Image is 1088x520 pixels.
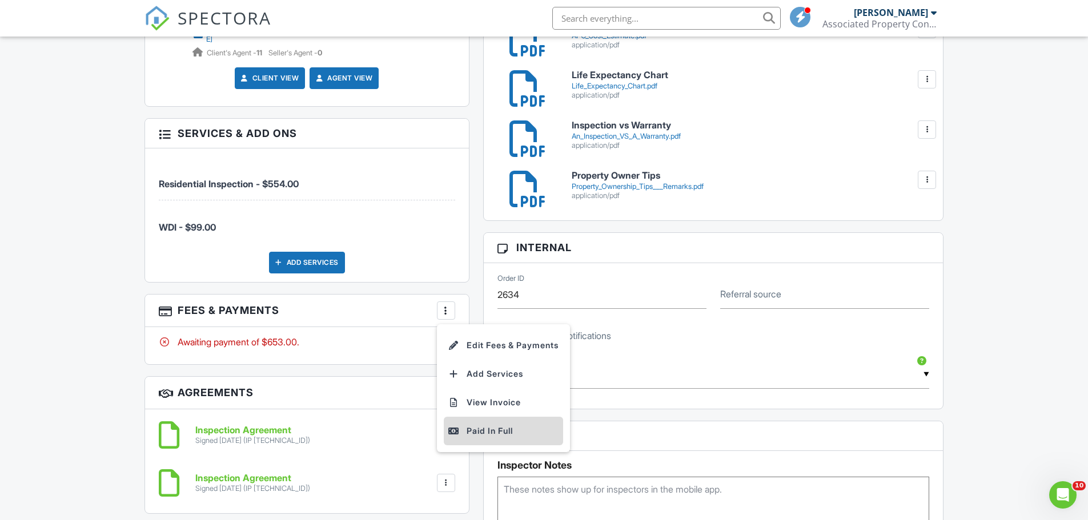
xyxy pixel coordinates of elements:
h3: Services & Add ons [145,119,469,148]
h3: Fees & Payments [145,295,469,327]
a: Client View [239,72,299,84]
li: Service: Residential Inspection [159,157,455,200]
span: 10 [1073,481,1086,490]
a: Inspection vs Warranty An_Inspection_VS_A_Warranty.pdf application/pdf [572,120,930,150]
div: Property_Ownership_Tips___Remarks.pdf [572,182,930,191]
div: Signed [DATE] (IP [TECHNICAL_ID]) [195,484,310,493]
div: Add Services [269,252,345,273]
label: Referral source [720,288,781,300]
h3: Internal [484,233,944,263]
div: [PERSON_NAME] [854,7,928,18]
iframe: Intercom live chat [1049,481,1077,509]
div: Signed [DATE] (IP [TECHNICAL_ID]) [195,436,310,445]
span: WDI - $99.00 [159,221,216,233]
label: Order ID [497,273,524,284]
h3: Agreements [145,377,469,409]
h6: Life Expectancy Chart [572,70,930,80]
div: application/pdf [572,41,930,50]
span: Client's Agent - [207,49,264,57]
h6: Inspection vs Warranty [572,120,930,131]
h6: Property Owner Tips [572,171,930,181]
h6: Inspection Agreement [195,473,310,483]
div: application/pdf [572,141,930,150]
strong: 0 [318,49,322,57]
div: application/pdf [572,91,930,100]
div: Associated Property Consultants [822,18,937,30]
strong: 11 [256,49,262,57]
div: Life_Expectancy_Chart.pdf [572,82,930,91]
span: Residential Inspection - $554.00 [159,178,299,190]
img: The Best Home Inspection Software - Spectora [144,6,170,31]
a: Property Owner Tips Property_Ownership_Tips___Remarks.pdf application/pdf [572,171,930,200]
div: An_Inspection_VS_A_Warranty.pdf [572,132,930,141]
h3: Notes [484,421,944,451]
span: SPECTORA [178,6,271,30]
li: Service: WDI [159,200,455,243]
a: Agent View [314,72,372,84]
h5: Inspector Notes [497,459,930,471]
div: application/pdf [572,191,930,200]
a: SPECTORA [144,15,271,39]
a: Life Expectancy Chart Life_Expectancy_Chart.pdf application/pdf [572,70,930,99]
span: Seller's Agent - [268,49,322,57]
a: Inspection Agreement Signed [DATE] (IP [TECHNICAL_ID]) [195,473,310,493]
h6: Inspection Agreement [195,425,310,436]
input: Search everything... [552,7,781,30]
a: Inspection Agreement Signed [DATE] (IP [TECHNICAL_ID]) [195,425,310,445]
div: Awaiting payment of $653.00. [159,336,455,348]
